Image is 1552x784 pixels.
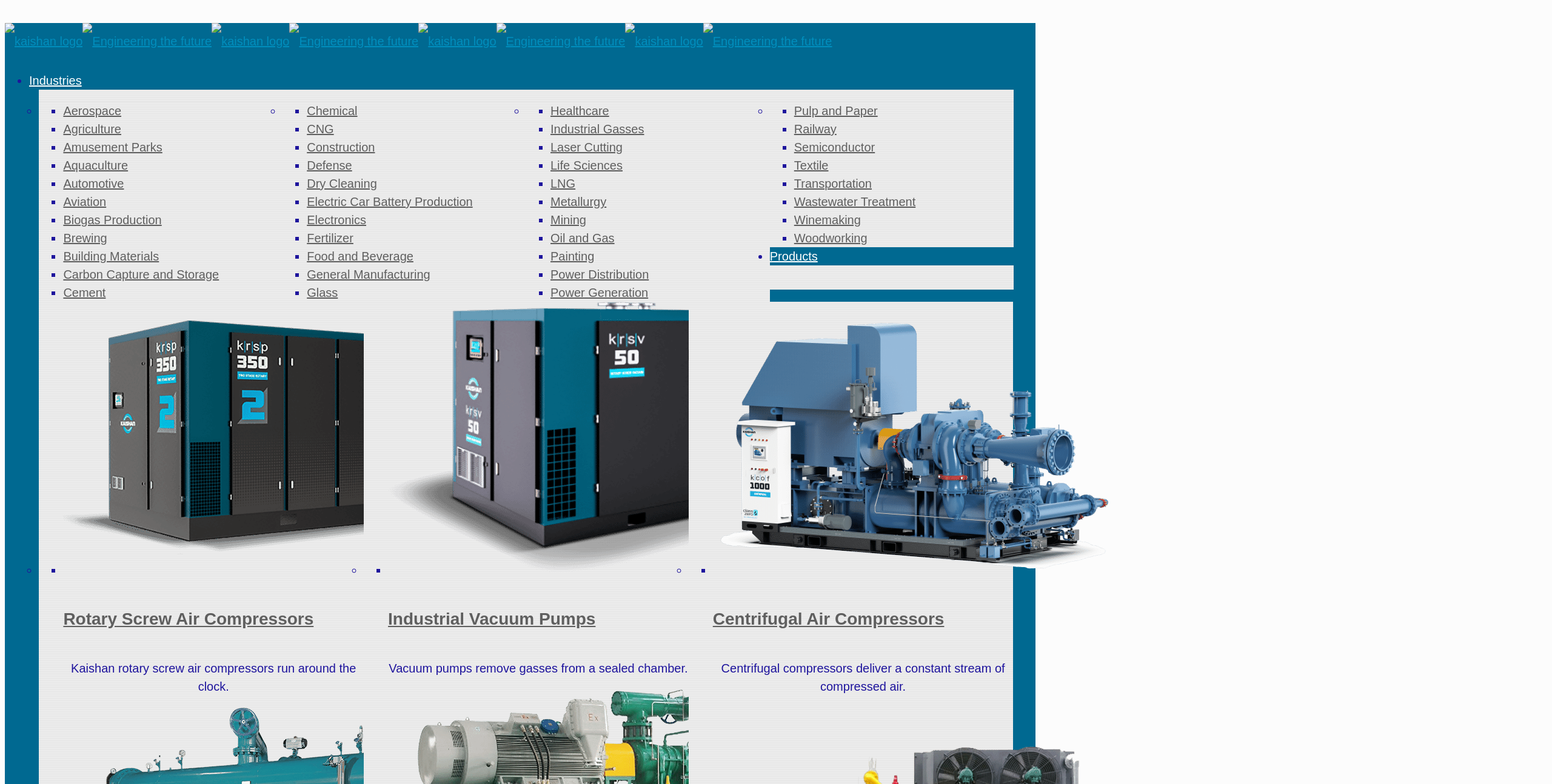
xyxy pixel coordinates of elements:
[63,104,121,118] a: Aerospace
[794,104,878,118] a: Pulp and Paper
[63,659,364,696] p: Kaishan rotary screw air compressors run around the clock.
[63,159,128,172] a: Aquaculture
[713,659,1014,696] p: Centrifugal compressors deliver a constant stream of compressed air.
[307,195,472,208] a: Electric Car Battery Production
[29,65,82,96] a: Industries
[307,122,333,136] a: CNG
[63,231,107,245] a: Brewing
[307,286,338,299] a: Glass
[63,141,162,154] a: Amusement Parks
[307,231,353,245] a: Fertilizer
[307,104,357,118] a: Chemical
[703,23,832,59] img: Engineering the future
[388,302,793,574] img: thumb-Industrial-Vacuum-Pumps
[794,122,837,136] a: Railway
[497,23,626,59] img: Engineering the future
[5,23,82,59] img: kaishan logo
[550,250,594,263] a: Painting
[713,302,1118,574] img: thumb-Centrifugal-Air-Compressors
[550,177,575,190] a: LNG
[550,122,644,136] a: Industrial Gasses
[212,23,289,59] img: kaishan logo
[388,659,689,677] p: Vacuum pumps remove gasses from a sealed chamber.
[388,610,595,628] a: Industrial Vacuum Pumps
[307,250,413,263] a: Food and Beverage
[550,159,623,172] a: Life Sciences
[770,250,818,263] span: Products
[550,231,615,245] a: Oil and Gas
[63,302,468,574] img: thumb-Rotary-Screw-Air-Compressors
[63,610,313,628] a: Rotary Screw Air Compressors
[794,231,868,245] a: Woodworking
[307,177,377,190] a: Dry Cleaning
[625,23,703,59] img: kaishan logo
[418,23,496,59] img: kaishan logo
[82,23,212,59] img: Engineering the future
[550,286,648,299] a: Power Generation
[794,159,829,172] a: Textile
[63,122,121,136] a: Agriculture
[307,268,430,281] a: General Manufacturing
[550,195,606,208] span: Metallurgy
[307,141,375,154] a: Construction
[794,141,875,154] a: Semiconductor
[550,141,623,154] a: Laser Cutting
[550,268,649,281] a: Power Distribution
[289,23,418,59] img: Engineering the future
[307,159,352,172] a: Defense
[5,25,832,57] a: Kaishan USA
[770,241,818,272] a: Products
[794,195,915,208] a: Wastewater Treatment
[63,195,106,208] a: Aviation
[63,250,159,263] a: Building Materials
[63,286,105,299] a: Cement
[794,177,872,190] a: Transportation
[63,268,219,281] a: Carbon Capture and Storage
[29,74,82,87] span: Industries
[713,610,945,628] a: Centrifugal Air Compressors
[63,213,161,227] a: Biogas Production
[63,177,124,190] a: Automotive
[550,104,609,118] a: Healthcare
[550,213,586,227] a: Mining
[307,213,366,227] a: Electronics
[794,213,861,227] a: Winemaking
